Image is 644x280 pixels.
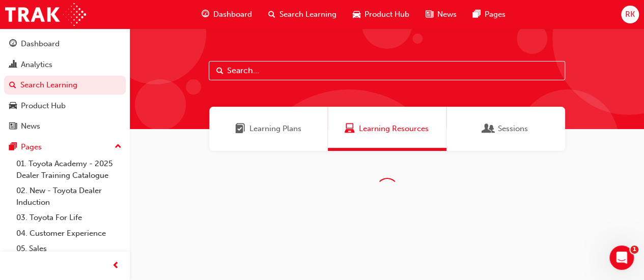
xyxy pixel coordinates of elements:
[216,65,223,77] span: Search
[9,122,17,131] span: news-icon
[12,226,126,241] a: 04. Customer Experience
[12,241,126,257] a: 05. Sales
[498,123,528,135] span: Sessions
[12,156,126,183] a: 01. Toyota Academy - 2025 Dealer Training Catalogue
[9,60,17,70] span: chart-icon
[4,55,126,74] a: Analytics
[345,123,355,135] span: Learning Resources
[5,3,86,26] img: Trak
[9,40,17,49] span: guage-icon
[268,8,275,21] span: search-icon
[417,4,465,25] a: news-iconNews
[235,123,245,135] span: Learning Plans
[209,107,328,151] a: Learning PlansLearning Plans
[202,8,209,21] span: guage-icon
[209,61,565,80] input: Search...
[21,141,42,153] div: Pages
[21,100,66,112] div: Product Hub
[625,9,635,20] span: RK
[484,123,494,135] span: Sessions
[9,102,17,111] span: car-icon
[446,107,565,151] a: SessionsSessions
[465,4,514,25] a: pages-iconPages
[249,123,301,135] span: Learning Plans
[621,6,639,23] button: RK
[485,9,506,20] span: Pages
[4,35,126,53] a: Dashboard
[473,8,481,21] span: pages-icon
[630,245,638,254] span: 1
[9,81,16,90] span: search-icon
[328,107,446,151] a: Learning ResourcesLearning Resources
[426,8,433,21] span: news-icon
[21,59,52,71] div: Analytics
[4,117,126,136] a: News
[437,9,457,20] span: News
[21,120,40,132] div: News
[609,245,634,270] iframe: Intercom live chat
[12,183,126,210] a: 02. New - Toyota Dealer Induction
[193,4,260,25] a: guage-iconDashboard
[260,4,345,25] a: search-iconSearch Learning
[345,4,417,25] a: car-iconProduct Hub
[279,9,337,20] span: Search Learning
[353,8,360,21] span: car-icon
[115,140,122,153] span: up-icon
[4,97,126,115] a: Product Hub
[4,138,126,157] button: Pages
[4,76,126,95] a: Search Learning
[9,143,17,152] span: pages-icon
[213,9,252,20] span: Dashboard
[112,260,120,272] span: prev-icon
[359,123,429,135] span: Learning Resources
[4,33,126,138] button: DashboardAnalyticsSearch LearningProduct HubNews
[12,210,126,226] a: 03. Toyota For Life
[365,9,409,20] span: Product Hub
[21,38,60,50] div: Dashboard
